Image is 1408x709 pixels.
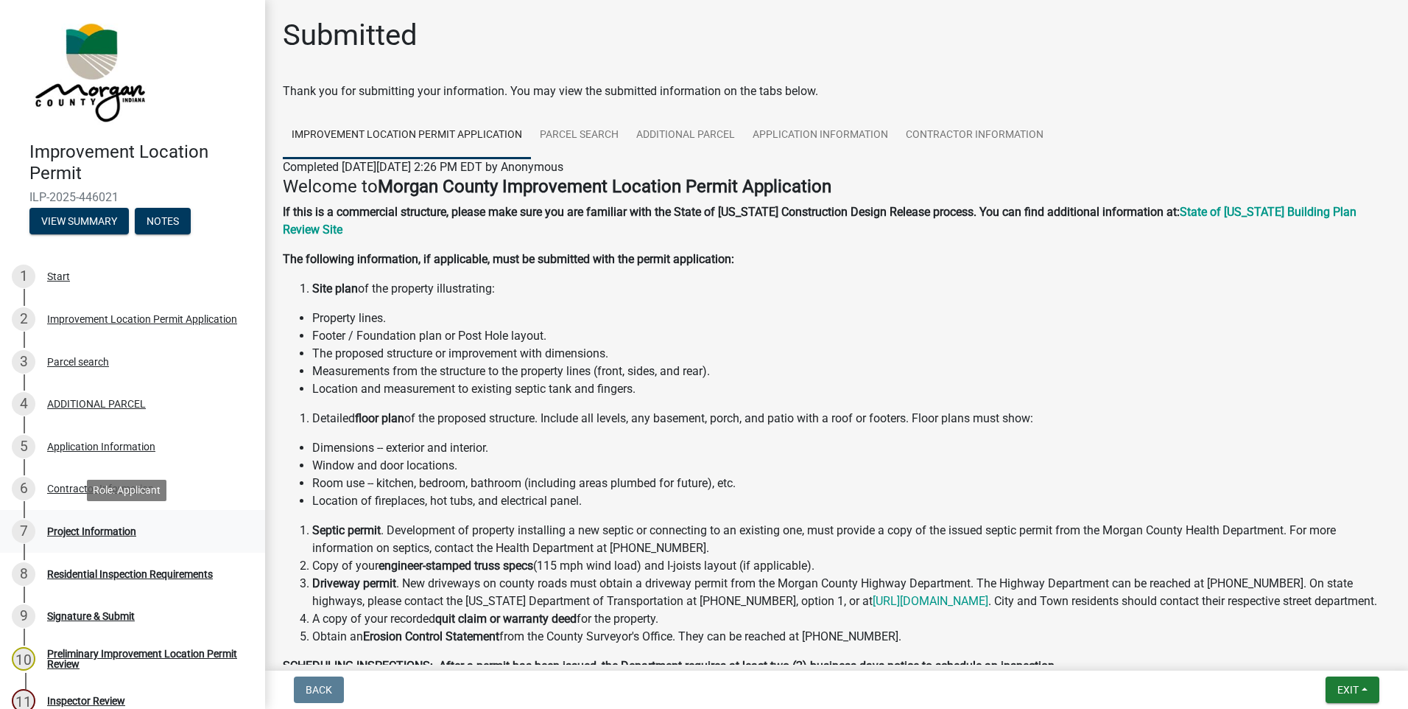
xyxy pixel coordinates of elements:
li: Property lines. [312,310,1390,327]
li: Footer / Foundation plan or Post Hole layout. [312,327,1390,345]
div: 2 [12,307,35,331]
li: . New driveways on county roads must obtain a driveway permit from the Morgan County Highway Depa... [312,575,1390,610]
div: Signature & Submit [47,611,135,621]
img: Morgan County, Indiana [29,15,148,126]
li: Window and door locations. [312,457,1390,475]
button: View Summary [29,208,129,234]
h4: Welcome to [283,176,1390,198]
div: 6 [12,477,35,500]
div: 3 [12,350,35,374]
h4: Improvement Location Permit [29,142,253,184]
div: 8 [12,562,35,586]
a: Contractor Information [897,112,1052,159]
li: Room use -- kitchen, bedroom, bathroom (including areas plumbed for future), etc. [312,475,1390,492]
strong: Site plan [312,282,358,296]
div: 5 [12,435,35,458]
strong: If this is a commercial structure, please make sure you are familiar with the State of [US_STATE]... [283,205,1180,219]
div: Parcel search [47,357,109,367]
button: Exit [1326,677,1379,703]
strong: Driveway permit [312,576,396,590]
li: Measurements from the structure to the property lines (front, sides, and rear). [312,363,1390,380]
li: A copy of your recorded for the property. [312,610,1390,628]
div: Role: Applicant [87,480,166,501]
li: of the property illustrating: [312,280,1390,298]
div: Start [47,271,70,282]
strong: quit claim or warranty deed [435,612,577,626]
span: Completed [DATE][DATE] 2:26 PM EDT by Anonymous [283,160,563,174]
a: Improvement Location Permit Application [283,112,531,159]
strong: The following information, if applicable, must be submitted with the permit application: [283,252,734,266]
h1: Submitted [283,18,418,53]
div: 10 [12,647,35,671]
div: ADDITIONAL PARCEL [47,399,146,409]
div: Contractor Information [47,483,154,494]
div: Residential Inspection Requirements [47,569,213,579]
strong: Morgan County Improvement Location Permit Application [378,176,831,197]
a: Parcel search [531,112,627,159]
div: Application Information [47,441,155,452]
div: Project Information [47,526,136,537]
div: Preliminary Improvement Location Permit Review [47,649,242,669]
span: Exit [1337,684,1359,696]
wm-modal-confirm: Summary [29,216,129,228]
strong: Septic permit [312,523,381,537]
span: ILP-2025-446021 [29,190,236,204]
button: Notes [135,208,191,234]
strong: SCHEDULING INSPECTIONS: After a permit has been issued, the Department requires at least two (2) ... [283,659,1057,673]
a: ADDITIONAL PARCEL [627,112,744,159]
div: Thank you for submitting your information. You may view the submitted information on the tabs below. [283,83,1390,100]
a: State of [US_STATE] Building Plan Review Site [283,205,1356,237]
strong: engineer-stamped truss specs [379,559,533,573]
a: Application Information [744,112,897,159]
div: 1 [12,265,35,288]
li: Location and measurement to existing septic tank and fingers. [312,380,1390,398]
div: 7 [12,520,35,543]
wm-modal-confirm: Notes [135,216,191,228]
div: 4 [12,392,35,416]
strong: floor plan [355,411,404,425]
li: The proposed structure or improvement with dimensions. [312,345,1390,363]
li: . Development of property installing a new septic or connecting to an existing one, must provide ... [312,522,1390,557]
strong: Erosion Control Statement [363,629,499,643]
li: Dimensions -- exterior and interior. [312,439,1390,457]
a: [URL][DOMAIN_NAME] [873,594,988,608]
div: Improvement Location Permit Application [47,314,237,324]
li: Location of fireplaces, hot tubs, and electrical panel. [312,492,1390,510]
span: Back [306,684,332,696]
li: Copy of your (115 mph wind load) and I-joists layout (if applicable). [312,557,1390,575]
div: 9 [12,604,35,628]
button: Back [294,677,344,703]
div: Inspector Review [47,696,125,706]
li: Detailed of the proposed structure. Include all levels, any basement, porch, and patio with a roo... [312,410,1390,427]
li: Obtain an from the County Surveyor's Office. They can be reached at [PHONE_NUMBER]. [312,628,1390,646]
